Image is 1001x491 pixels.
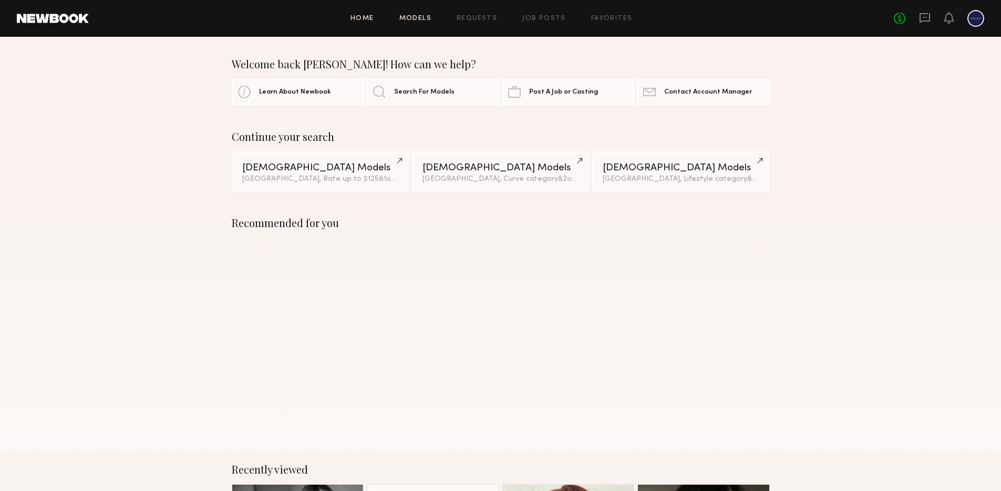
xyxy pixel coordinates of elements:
span: Learn About Newbook [259,89,331,96]
a: Requests [457,15,497,22]
a: Job Posts [522,15,566,22]
div: Recommended for you [232,217,770,229]
a: Favorites [591,15,633,22]
a: Models [399,15,431,22]
a: Contact Account Manager [637,79,769,105]
div: Recently viewed [232,463,770,476]
div: [GEOGRAPHIC_DATA], Rate up to $125 [242,176,398,183]
a: Home [350,15,374,22]
div: [DEMOGRAPHIC_DATA] Models [422,163,579,173]
span: & 2 other filter s [747,176,798,182]
a: [DEMOGRAPHIC_DATA] Models[GEOGRAPHIC_DATA], Rate up to $125&1other filter [232,151,409,191]
div: [DEMOGRAPHIC_DATA] Models [242,163,398,173]
div: [GEOGRAPHIC_DATA], Curve category [422,176,579,183]
span: & 1 other filter [379,176,424,182]
div: Continue your search [232,130,770,143]
a: Learn About Newbook [232,79,364,105]
span: Contact Account Manager [664,89,752,96]
div: Welcome back [PERSON_NAME]! How can we help? [232,58,770,70]
a: [DEMOGRAPHIC_DATA] Models[GEOGRAPHIC_DATA], Curve category&2other filters [412,151,589,191]
span: & 2 other filter s [558,176,608,182]
span: Post A Job or Casting [529,89,598,96]
div: [DEMOGRAPHIC_DATA] Models [603,163,759,173]
a: [DEMOGRAPHIC_DATA] Models[GEOGRAPHIC_DATA], Lifestyle category&2other filters [592,151,769,191]
a: Post A Job or Casting [502,79,634,105]
a: Search For Models [367,79,499,105]
span: Search For Models [394,89,455,96]
div: [GEOGRAPHIC_DATA], Lifestyle category [603,176,759,183]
